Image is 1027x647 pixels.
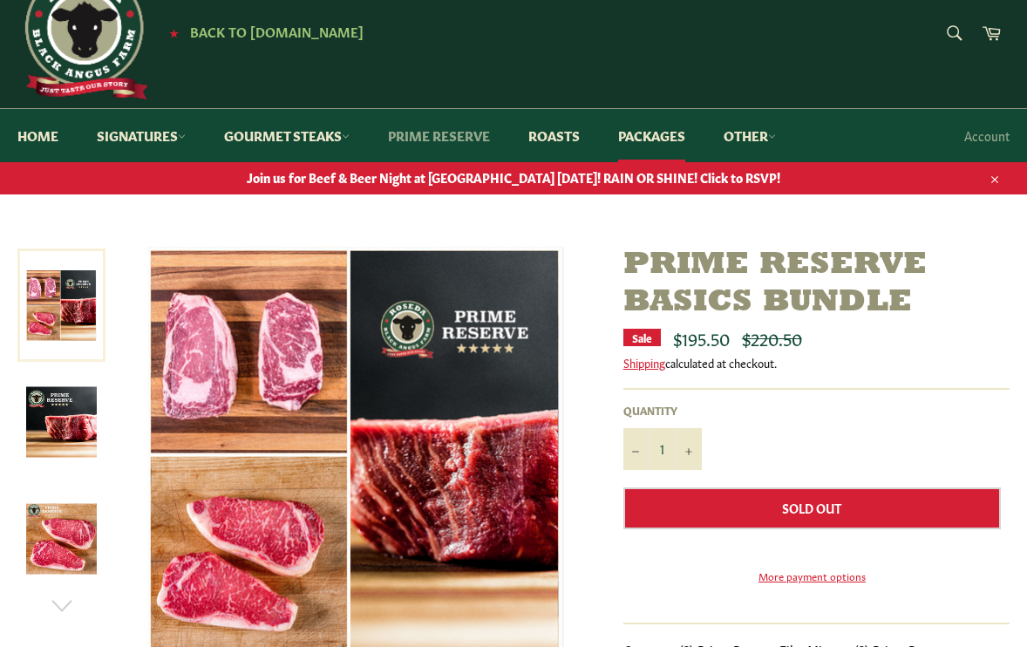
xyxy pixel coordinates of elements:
[706,109,793,162] a: Other
[207,109,367,162] a: Gourmet Steaks
[160,25,364,39] a: ★ Back to [DOMAIN_NAME]
[623,355,1010,371] div: calculated at checkout.
[782,499,841,516] span: Sold Out
[169,25,179,39] span: ★
[371,109,507,162] a: Prime Reserve
[26,387,97,458] img: Prime Reserve Basics Bundle
[623,354,665,371] a: Shipping
[956,110,1018,161] a: Account
[623,569,1001,583] a: More payment options
[623,403,702,418] label: Quantity
[676,428,702,470] button: Increase item quantity by one
[742,325,802,350] s: $220.50
[26,504,97,575] img: Prime Reserve Basics Bundle
[79,109,203,162] a: Signatures
[623,247,1010,322] h1: Prime Reserve Basics Bundle
[623,487,1001,529] button: Sold Out
[601,109,703,162] a: Packages
[623,329,661,346] div: Sale
[623,428,650,470] button: Reduce item quantity by one
[673,325,730,350] span: $195.50
[511,109,597,162] a: Roasts
[190,22,364,40] span: Back to [DOMAIN_NAME]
